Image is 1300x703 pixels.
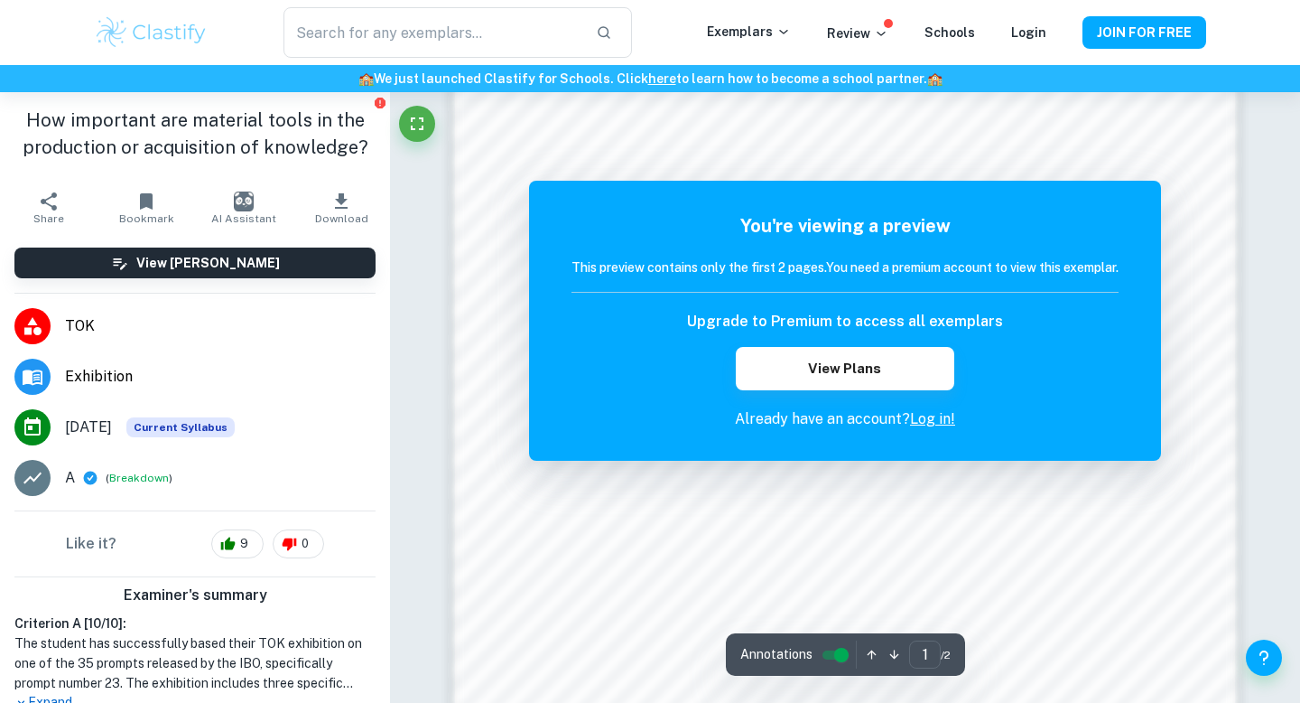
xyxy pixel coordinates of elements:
[1246,640,1282,676] button: Help and Feedback
[65,315,376,337] span: TOK
[65,417,112,438] span: [DATE]
[126,417,235,437] span: Current Syllabus
[14,248,376,278] button: View [PERSON_NAME]
[66,533,116,555] h6: Like it?
[119,212,174,225] span: Bookmark
[707,22,791,42] p: Exemplars
[65,467,75,489] p: A
[292,535,319,553] span: 0
[4,69,1296,89] h6: We just launched Clastify for Schools. Click to learn how to become a school partner.
[571,408,1119,430] p: Already have an account?
[14,107,376,161] h1: How important are material tools in the production or acquisition of knowledge?
[910,410,955,427] a: Log in!
[211,530,264,558] div: 9
[14,614,376,633] h6: Criterion A [ 10 / 10 ]:
[399,106,435,142] button: Fullscreen
[648,71,676,86] a: here
[7,585,383,606] h6: Examiner's summary
[941,647,951,663] span: / 2
[283,7,581,58] input: Search for any exemplars...
[97,183,195,233] button: Bookmark
[358,71,374,86] span: 🏫
[571,258,1119,277] h6: This preview contains only the first 2 pages. You need a premium account to view this exemplar.
[65,366,376,388] span: Exhibition
[126,417,235,437] div: This exemplar is based on the current syllabus. Feel free to refer to it for inspiration/ideas wh...
[736,347,954,390] button: View Plans
[740,645,812,664] span: Annotations
[687,311,1003,333] h6: Upgrade to Premium to access all exemplars
[273,530,324,558] div: 0
[33,212,64,225] span: Share
[136,253,280,273] h6: View [PERSON_NAME]
[106,470,172,487] span: ( )
[14,633,376,693] h1: The student has successfully based their TOK exhibition on one of the 35 prompts released by the ...
[373,96,386,109] button: Report issue
[827,23,888,43] p: Review
[94,14,209,51] img: Clastify logo
[1011,25,1046,40] a: Login
[315,212,368,225] span: Download
[230,535,258,553] span: 9
[234,192,254,211] img: AI Assistant
[292,183,390,233] button: Download
[211,212,276,225] span: AI Assistant
[1082,16,1206,49] button: JOIN FOR FREE
[927,71,942,86] span: 🏫
[571,212,1119,239] h5: You're viewing a preview
[195,183,292,233] button: AI Assistant
[924,25,975,40] a: Schools
[109,470,169,486] button: Breakdown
